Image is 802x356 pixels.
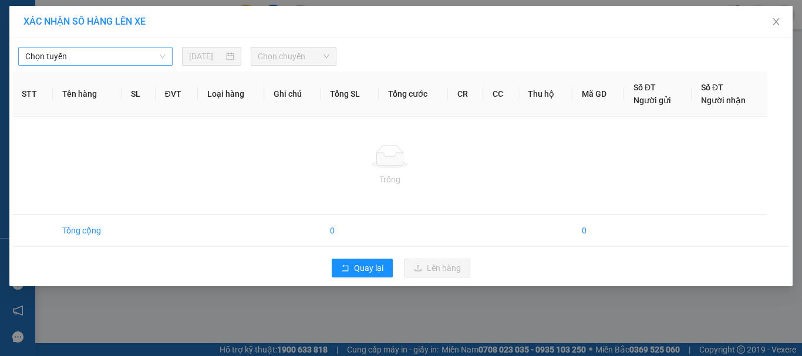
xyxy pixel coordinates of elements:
input: 14/08/2025 [189,50,223,63]
span: Chọn tuyến [25,48,166,65]
span: XÁC NHẬN SỐ HÀNG LÊN XE [23,16,146,27]
th: CR [448,72,483,117]
th: Thu hộ [518,72,572,117]
th: ĐVT [156,72,198,117]
td: 0 [572,215,624,247]
span: Quay lại [354,262,383,274]
span: Chọn chuyến [258,48,330,65]
th: Tổng cước [379,72,448,117]
th: CC [483,72,518,117]
button: Close [760,6,793,39]
th: Loại hàng [198,72,265,117]
th: Mã GD [572,72,624,117]
th: Ghi chú [264,72,321,117]
span: Số ĐT [633,83,656,92]
td: Tổng cộng [53,215,122,247]
th: STT [12,72,53,117]
th: Tên hàng [53,72,122,117]
button: uploadLên hàng [405,259,470,277]
span: Người nhận [701,96,746,105]
div: Trống [22,173,758,186]
button: rollbackQuay lại [332,259,393,277]
th: SL [122,72,155,117]
th: Tổng SL [321,72,379,117]
td: 0 [321,215,379,247]
span: Số ĐT [701,83,723,92]
span: close [771,17,781,26]
span: Người gửi [633,96,671,105]
span: rollback [341,264,349,273]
